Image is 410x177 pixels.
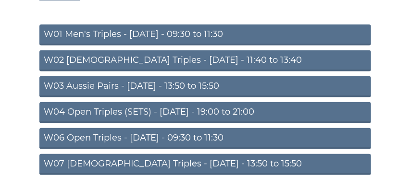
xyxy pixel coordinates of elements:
[39,24,371,46] a: W01 Men's Triples - [DATE] - 09:30 to 11:30
[39,128,371,149] a: W06 Open Triples - [DATE] - 09:30 to 11:30
[39,102,371,123] a: W04 Open Triples (SETS) - [DATE] - 19:00 to 21:00
[39,76,371,97] a: W03 Aussie Pairs - [DATE] - 13:50 to 15:50
[39,50,371,71] a: W02 [DEMOGRAPHIC_DATA] Triples - [DATE] - 11:40 to 13:40
[39,154,371,175] a: W07 [DEMOGRAPHIC_DATA] Triples - [DATE] - 13:50 to 15:50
